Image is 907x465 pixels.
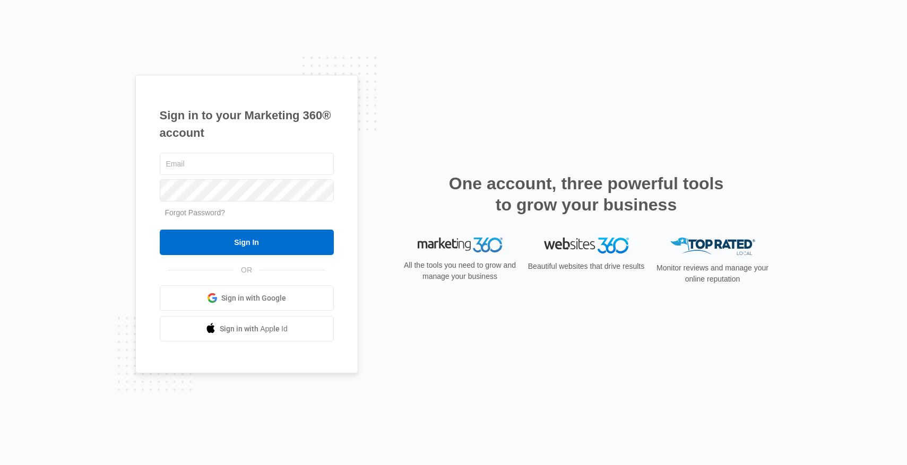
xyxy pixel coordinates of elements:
a: Forgot Password? [165,208,226,217]
span: Sign in with Google [221,293,286,304]
a: Sign in with Apple Id [160,316,334,341]
h2: One account, three powerful tools to grow your business [446,173,727,215]
p: Beautiful websites that drive results [527,261,646,272]
input: Email [160,153,334,175]
a: Sign in with Google [160,285,334,311]
img: Top Rated Local [670,238,755,255]
span: OR [234,265,260,276]
input: Sign In [160,230,334,255]
p: All the tools you need to grow and manage your business [401,260,520,282]
span: Sign in with Apple Id [220,323,288,335]
img: Websites 360 [544,238,629,253]
img: Marketing 360 [418,238,503,252]
p: Monitor reviews and manage your online reputation [653,262,772,285]
h1: Sign in to your Marketing 360® account [160,107,334,142]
